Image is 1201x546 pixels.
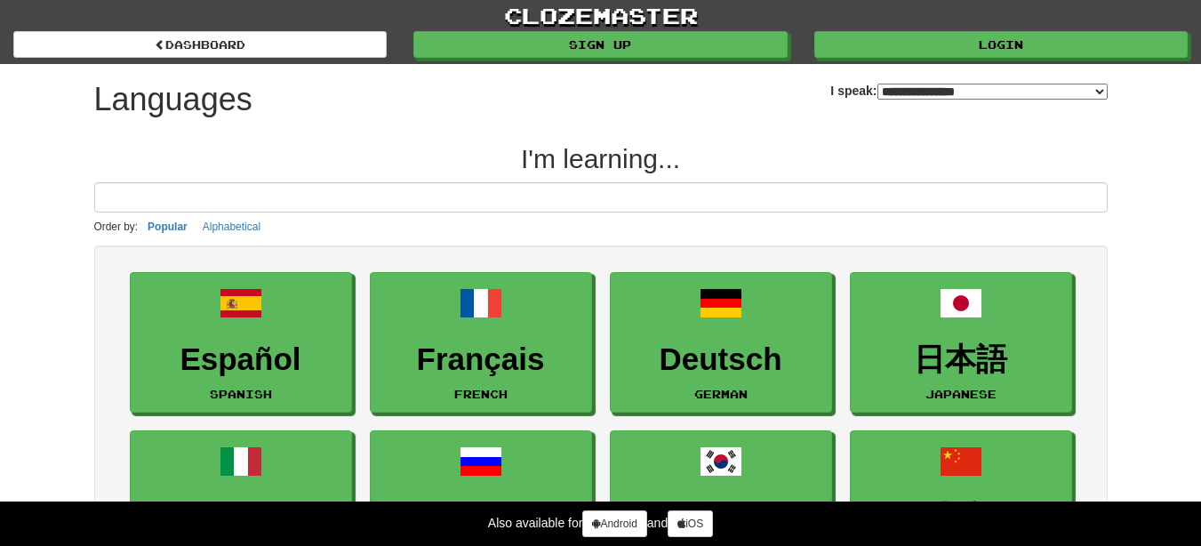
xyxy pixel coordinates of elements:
[877,84,1108,100] select: I speak:
[370,272,592,414] a: FrançaisFrench
[860,342,1062,377] h3: 日本語
[850,272,1072,414] a: 日本語Japanese
[94,221,139,233] small: Order by:
[610,272,832,414] a: DeutschGerman
[94,144,1108,173] h2: I'm learning...
[582,510,646,537] a: Android
[142,217,193,237] button: Popular
[130,272,352,414] a: EspañolSpanish
[925,388,997,400] small: Japanese
[380,342,582,377] h3: Français
[694,388,748,400] small: German
[140,342,342,377] h3: Español
[830,82,1107,100] label: I speak:
[413,31,787,58] a: Sign up
[814,31,1188,58] a: Login
[620,342,822,377] h3: Deutsch
[454,388,508,400] small: French
[668,510,713,537] a: iOS
[94,82,252,117] h1: Languages
[13,31,387,58] a: dashboard
[210,388,272,400] small: Spanish
[197,217,266,237] button: Alphabetical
